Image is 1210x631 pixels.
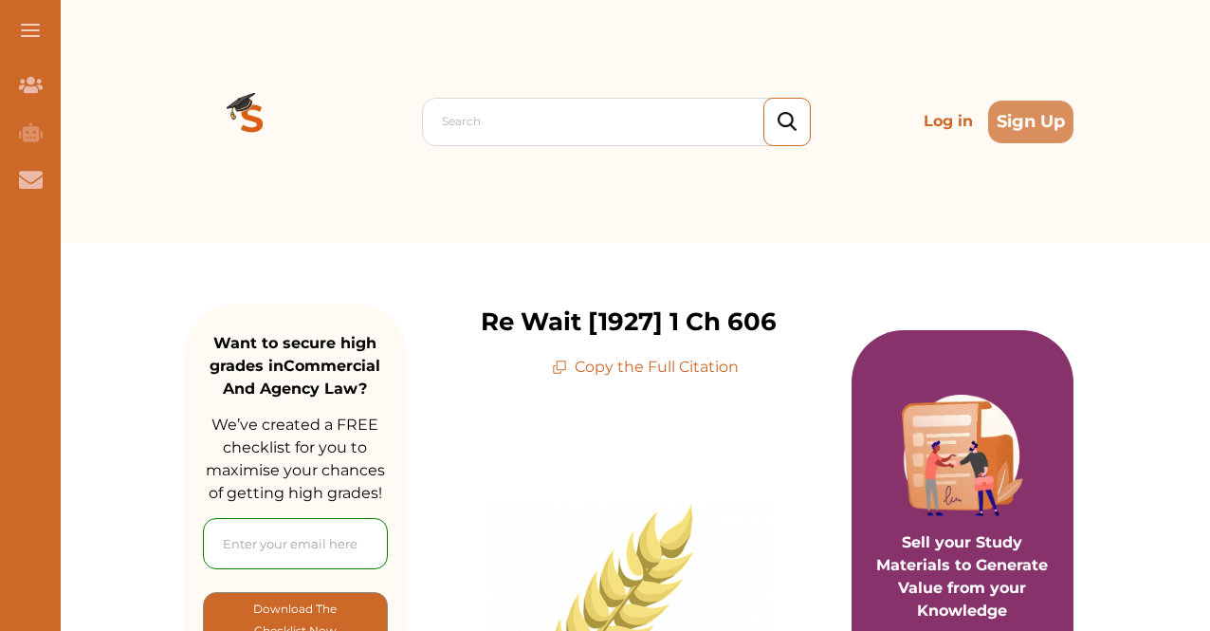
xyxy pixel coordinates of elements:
img: Logo [184,53,321,190]
p: Sell your Study Materials to Generate Value from your Knowledge [871,478,1055,622]
img: Purple card image [902,395,1023,516]
span: We’ve created a FREE checklist for you to maximise your chances of getting high grades! [206,416,385,502]
iframe: HelpCrunch [755,546,1191,612]
input: Enter your email here [203,518,388,569]
button: Sign Up [988,101,1073,143]
p: Log in [916,102,981,140]
img: search_icon [778,112,797,132]
p: Copy the Full Citation [552,356,739,379]
p: Re Wait [1927] 1 Ch 606 [481,304,777,341]
strong: Want to secure high grades in Commercial And Agency Law ? [210,334,380,398]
